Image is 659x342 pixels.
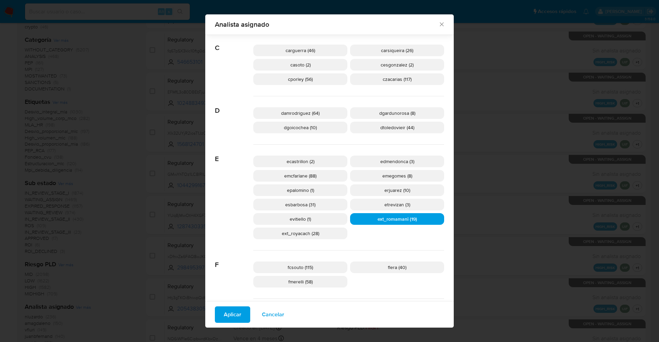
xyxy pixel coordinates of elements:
span: Cancelar [262,307,284,322]
span: E [215,145,253,163]
div: cporley (56) [253,73,347,85]
span: czacarias (117) [383,76,412,83]
span: esbarbosa (31) [285,201,315,208]
span: emegomes (8) [382,172,412,179]
div: casoto (2) [253,59,347,71]
span: evitiello (1) [290,216,311,222]
span: flera (40) [388,264,406,271]
div: etrevizan (3) [350,199,444,210]
div: damrodriguez (64) [253,107,347,119]
span: C [215,34,253,52]
div: ecastrillon (2) [253,156,347,167]
span: epalomino (1) [287,187,314,194]
span: ext_royacach (28) [282,230,319,237]
span: carsiqueira (26) [381,47,413,54]
span: edmendonca (3) [380,158,414,165]
span: carguerra (46) [286,47,315,54]
div: cesgonzalez (2) [350,59,444,71]
span: ecastrillon (2) [287,158,314,165]
div: epalomino (1) [253,184,347,196]
div: evitiello (1) [253,213,347,225]
span: D [215,96,253,115]
div: dgoicochea (10) [253,122,347,133]
span: damrodriguez (64) [281,110,320,117]
span: fcsouto (115) [288,264,313,271]
div: carguerra (46) [253,45,347,56]
span: Aplicar [224,307,241,322]
div: emcfarlane (88) [253,170,347,182]
div: esbarbosa (31) [253,199,347,210]
span: F [215,251,253,269]
span: fmerelli (58) [288,278,313,285]
div: ext_romamani (19) [350,213,444,225]
button: Aplicar [215,306,250,323]
button: Cerrar [438,21,444,27]
span: dgoicochea (10) [284,124,317,131]
span: casoto (2) [290,61,311,68]
div: edmendonca (3) [350,156,444,167]
span: ext_romamani (19) [378,216,417,222]
div: fcsouto (115) [253,261,347,273]
span: G [215,299,253,317]
button: Cancelar [253,306,293,323]
div: czacarias (117) [350,73,444,85]
div: flera (40) [350,261,444,273]
span: Analista asignado [215,21,438,28]
div: carsiqueira (26) [350,45,444,56]
span: dgardunorosa (8) [379,110,415,117]
span: erjuarez (10) [384,187,410,194]
div: fmerelli (58) [253,276,347,288]
div: dgardunorosa (8) [350,107,444,119]
span: emcfarlane (88) [284,172,316,179]
span: cesgonzalez (2) [381,61,414,68]
span: etrevizan (3) [384,201,410,208]
div: erjuarez (10) [350,184,444,196]
div: ext_royacach (28) [253,228,347,239]
span: dtoledovieir (44) [380,124,414,131]
span: cporley (56) [288,76,313,83]
div: dtoledovieir (44) [350,122,444,133]
div: emegomes (8) [350,170,444,182]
